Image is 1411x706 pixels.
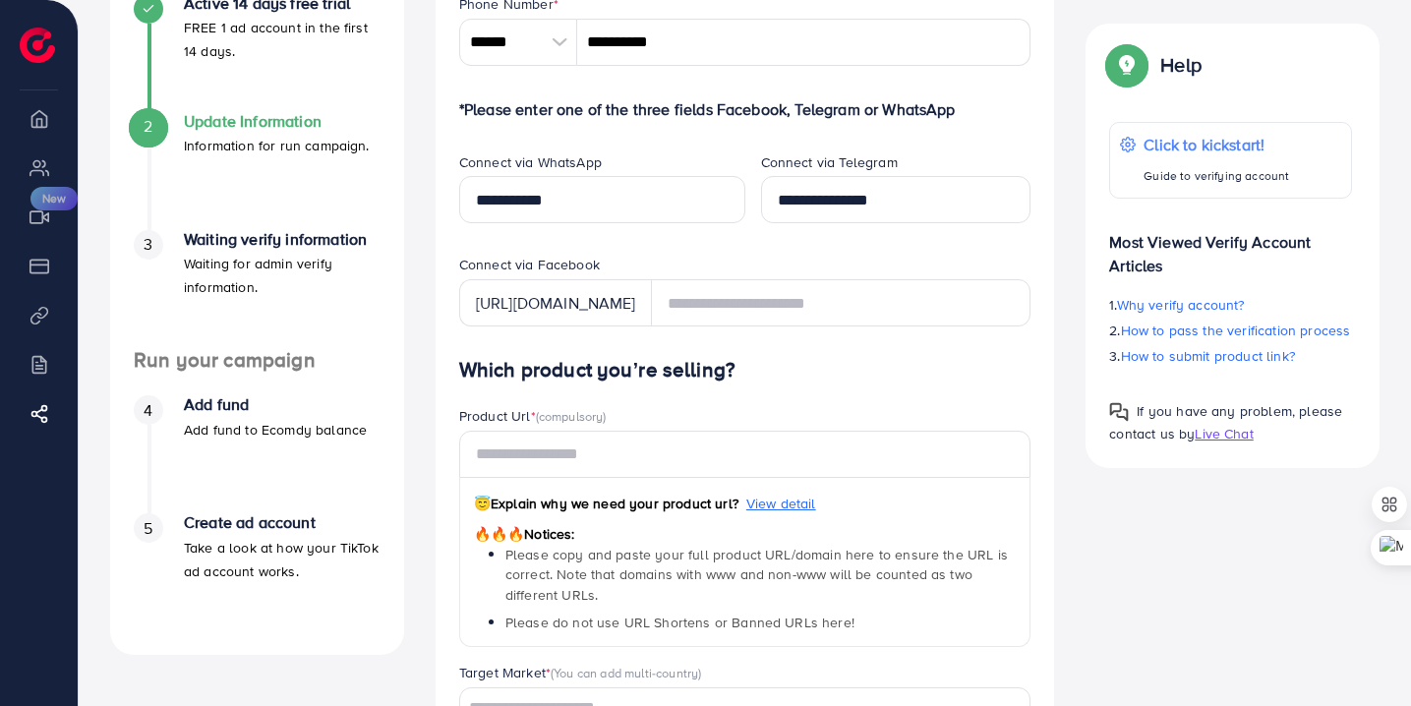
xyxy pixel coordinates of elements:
p: 2. [1109,319,1352,342]
p: Click to kickstart! [1144,133,1289,156]
h4: Waiting verify information [184,230,381,249]
span: View detail [746,494,816,513]
p: Add fund to Ecomdy balance [184,418,367,441]
p: 3. [1109,344,1352,368]
li: Waiting verify information [110,230,404,348]
p: Most Viewed Verify Account Articles [1109,214,1352,277]
span: 5 [144,517,152,540]
li: Create ad account [110,513,404,631]
span: 2 [144,115,152,138]
p: FREE 1 ad account in the first 14 days. [184,16,381,63]
iframe: Chat [1327,618,1396,691]
li: Add fund [110,395,404,513]
label: Product Url [459,406,607,426]
span: (compulsory) [536,407,607,425]
h4: Which product you’re selling? [459,358,1031,382]
p: 1. [1109,293,1352,317]
label: Target Market [459,663,702,682]
label: Connect via WhatsApp [459,152,602,172]
p: *Please enter one of the three fields Facebook, Telegram or WhatsApp [459,97,1031,121]
span: Why verify account? [1117,295,1245,315]
h4: Run your campaign [110,348,404,373]
span: How to submit product link? [1121,346,1295,366]
span: If you have any problem, please contact us by [1109,401,1342,443]
li: Update Information [110,112,404,230]
span: 😇 [474,494,491,513]
span: 4 [144,399,152,422]
p: Guide to verifying account [1144,164,1289,188]
p: Information for run campaign. [184,134,370,157]
span: Please do not use URL Shortens or Banned URLs here! [505,613,854,632]
img: Popup guide [1109,402,1129,422]
label: Connect via Facebook [459,255,600,274]
h4: Add fund [184,395,367,414]
span: 🔥🔥🔥 [474,524,524,544]
span: Live Chat [1195,424,1253,443]
p: Take a look at how your TikTok ad account works. [184,536,381,583]
img: logo [20,28,55,63]
span: Please copy and paste your full product URL/domain here to ensure the URL is correct. Note that d... [505,545,1008,605]
p: Waiting for admin verify information. [184,252,381,299]
h4: Update Information [184,112,370,131]
img: Popup guide [1109,47,1145,83]
div: [URL][DOMAIN_NAME] [459,279,652,326]
span: (You can add multi-country) [551,664,701,681]
label: Connect via Telegram [761,152,898,172]
p: Help [1160,53,1202,77]
span: 3 [144,233,152,256]
span: Explain why we need your product url? [474,494,738,513]
span: Notices: [474,524,575,544]
h4: Create ad account [184,513,381,532]
span: How to pass the verification process [1121,321,1351,340]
